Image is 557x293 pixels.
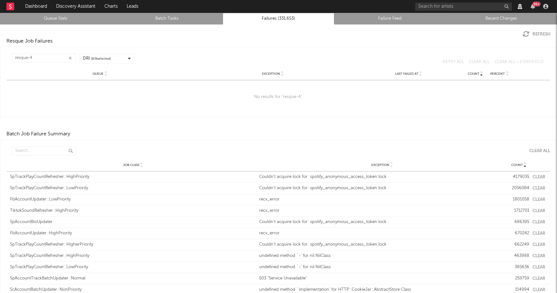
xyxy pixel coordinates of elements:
input: Search... [12,146,76,155]
span: Job Class [123,163,139,167]
div: Couldn't acquire lock for: spotify_anonymous_access_token:lock [259,219,505,225]
div: DRI [83,55,111,62]
div: TiktokSoundRefresher::HighPriority [10,208,256,214]
div: 4179035 [508,174,529,180]
div: SpTrackPlayCountRefresher::LowPriority [10,185,256,191]
button: Clear [533,175,545,179]
button: Clear All [524,149,550,153]
div: SpTrackPlayCountRefresher::HighPriority [10,253,256,259]
div: 2056084 [508,185,529,191]
div: 662249 [508,241,529,248]
span: Last Failed At [395,72,418,76]
div: 670242 [508,230,529,237]
a: Failures (331,653) [226,15,331,23]
button: Refresh [523,31,551,37]
button: Clear [533,186,545,190]
span: Count [468,72,479,76]
a: Failure Feed [338,15,442,23]
div: undefined method `-' for nil:NilClass [259,264,505,270]
input: Search for artists [415,3,512,11]
a: Queue Stats [4,15,108,23]
span: Percent [490,72,505,76]
div: SpTrackPlayCountRefresher::HigherPriority [10,241,256,248]
div: recv_error [259,230,505,237]
div: recv_error [259,196,505,203]
div: ScAccountBatchUpdater::NonPriority [10,287,256,293]
div: 1712701 [508,208,529,214]
a: Recent Changes [449,15,553,23]
span: Queue [93,72,103,76]
button: Clear [533,198,545,202]
div: Couldn't acquire lock for: spotify_anonymous_access_token:lock [259,241,505,248]
span: Exception [262,72,280,76]
div: Resque Job Failures [6,37,53,45]
div: Couldn't acquire lock for: spotify_anonymous_access_token:lock [259,174,505,180]
button: Clear [533,277,545,281]
button: Clear [533,220,545,224]
div: 503 "Service Unavailable" [259,275,505,282]
div: Clear All [529,149,550,153]
div: SpAccountTrackBatchUpdater::Normal [10,275,256,282]
button: Clear [533,209,545,213]
span: ( 8 / 8 selected) [91,56,111,61]
div: undefined method `-' for nil:NilClass [259,253,505,259]
div: 686395 [508,219,529,225]
div: Batch Job Failure Summary [6,130,70,138]
button: Clear [533,231,545,236]
div: SpTrackPlayCountRefresher::HighPriority [10,174,256,180]
div: 385636 [508,264,529,270]
div: 1801058 [508,196,529,203]
input: Search... [12,54,76,63]
button: Clear All [469,60,490,64]
button: Clear [533,243,545,247]
div: 114994 [508,287,529,293]
a: Batch Tasks [115,15,220,23]
div: SpTrackPlayCountRefresher::LowPriority [10,264,256,270]
div: FbAccountUpdater::HighPriority [10,230,256,237]
button: Clear All > 2 Days Old [494,60,544,64]
span: Count [511,163,523,167]
div: SpAccountBioUpdater [10,219,256,225]
button: Retry All [443,60,464,64]
button: Clear [533,288,545,292]
div: recv_error [259,208,505,214]
div: 463988 [508,253,529,259]
button: Clear [533,265,545,269]
button: Clear [533,254,545,258]
span: Exception [371,163,389,167]
button: 99+ [531,4,535,9]
div: 259759 [508,275,529,282]
div: No results for " resque-4 ". [7,80,550,114]
div: 99 + [533,2,541,6]
div: undefined method `implementation' for HTTP::CookieJar::AbstractStore:Class [259,287,505,293]
div: Couldn't acquire lock for: spotify_anonymous_access_token:lock [259,185,505,191]
div: FbAccountUpdater::LowPriority [10,196,256,203]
